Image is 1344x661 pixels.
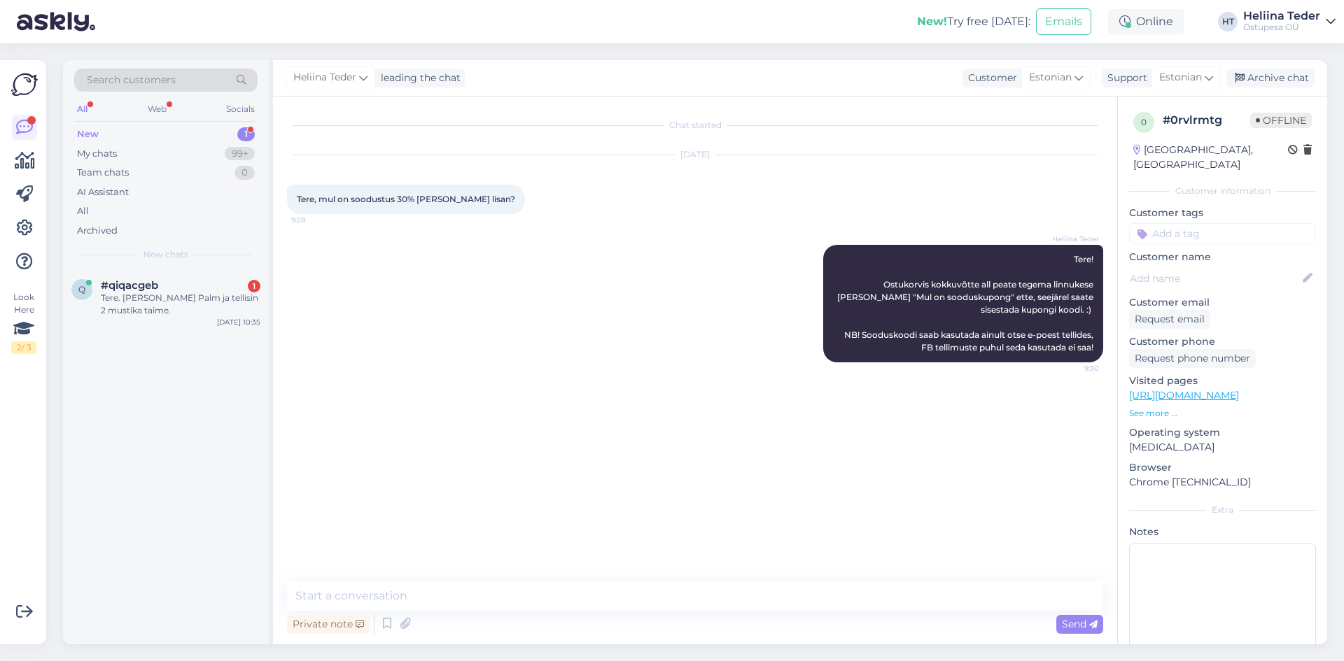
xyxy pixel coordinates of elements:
div: Customer [962,71,1017,85]
span: New chats [143,248,188,261]
p: Operating system [1129,425,1316,440]
span: 9:30 [1046,363,1099,374]
span: #qiqacgeb [101,279,158,292]
span: Search customers [87,73,176,87]
div: 99+ [225,147,255,161]
p: Customer tags [1129,206,1316,220]
div: Request email [1129,310,1210,329]
div: HT [1218,12,1238,31]
span: Estonian [1159,70,1202,85]
div: 1 [237,127,255,141]
div: Support [1102,71,1147,85]
span: q [78,284,85,294]
div: Team chats [77,166,129,180]
div: Extra [1129,504,1316,516]
div: Web [145,100,169,118]
a: [URL][DOMAIN_NAME] [1129,389,1239,401]
input: Add a tag [1129,223,1316,244]
p: See more ... [1129,407,1316,420]
div: 1 [248,280,260,292]
div: AI Assistant [77,185,129,199]
div: leading the chat [375,71,461,85]
a: Heliina TederOstupesa OÜ [1243,10,1336,33]
div: Socials [223,100,258,118]
div: Ostupesa OÜ [1243,22,1320,33]
div: Private note [287,615,370,634]
div: [DATE] [287,148,1103,161]
span: 0 [1141,117,1147,127]
span: Tere, mul on soodustus 30% [PERSON_NAME] lisan? [297,194,515,204]
div: Heliina Teder [1243,10,1320,22]
div: Try free [DATE]: [917,13,1030,30]
div: New [77,127,99,141]
button: Emails [1036,8,1091,35]
div: Tere. [PERSON_NAME] Palm ja tellisin 2 mustika taime. [101,292,260,317]
p: [MEDICAL_DATA] [1129,440,1316,455]
div: My chats [77,147,117,161]
span: Heliina Teder [1046,234,1099,244]
b: New! [917,15,947,28]
p: Visited pages [1129,374,1316,388]
p: Customer email [1129,295,1316,310]
p: Chrome [TECHNICAL_ID] [1129,475,1316,490]
div: All [77,204,89,218]
p: Notes [1129,525,1316,539]
span: 9:28 [291,215,344,225]
span: Estonian [1029,70,1072,85]
div: 2 / 3 [11,341,36,354]
div: Customer information [1129,185,1316,197]
p: Customer phone [1129,334,1316,349]
div: Online [1108,9,1184,34]
div: 0 [234,166,255,180]
div: [GEOGRAPHIC_DATA], [GEOGRAPHIC_DATA] [1133,143,1288,172]
span: Offline [1250,113,1312,128]
span: Send [1062,618,1098,630]
div: All [74,100,90,118]
div: Archive chat [1226,69,1315,87]
div: Archived [77,224,118,238]
img: Askly Logo [11,71,38,98]
div: Look Here [11,291,36,354]
span: Heliina Teder [293,70,356,85]
p: Browser [1129,460,1316,475]
input: Add name [1130,271,1300,286]
p: Customer name [1129,250,1316,264]
div: [DATE] 10:35 [217,317,260,327]
div: # 0rvlrmtg [1163,112,1250,129]
div: Chat started [287,119,1103,132]
div: Request phone number [1129,349,1256,368]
